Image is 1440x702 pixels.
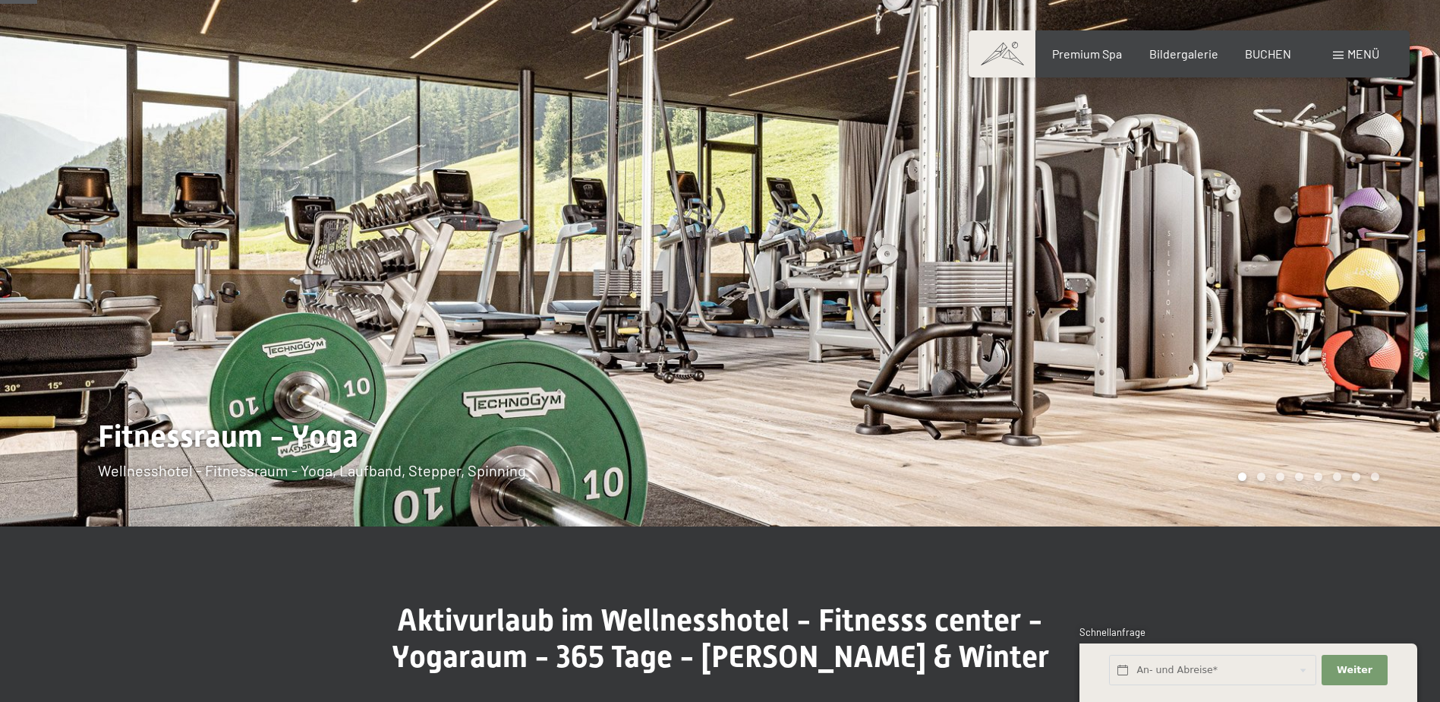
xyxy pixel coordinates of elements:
[1314,473,1322,481] div: Carousel Page 5
[1233,473,1379,481] div: Carousel Pagination
[1295,473,1303,481] div: Carousel Page 4
[1337,663,1372,677] span: Weiter
[1371,473,1379,481] div: Carousel Page 8
[392,602,1049,675] span: Aktivurlaub im Wellnesshotel - Fitnesss center - Yogaraum - 365 Tage - [PERSON_NAME] & Winter
[1333,473,1341,481] div: Carousel Page 6
[1149,46,1218,61] a: Bildergalerie
[1347,46,1379,61] span: Menü
[1322,655,1387,686] button: Weiter
[1276,473,1284,481] div: Carousel Page 3
[1079,626,1145,638] span: Schnellanfrage
[1352,473,1360,481] div: Carousel Page 7
[1257,473,1265,481] div: Carousel Page 2
[1238,473,1246,481] div: Carousel Page 1 (Current Slide)
[1052,46,1122,61] a: Premium Spa
[1245,46,1291,61] a: BUCHEN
